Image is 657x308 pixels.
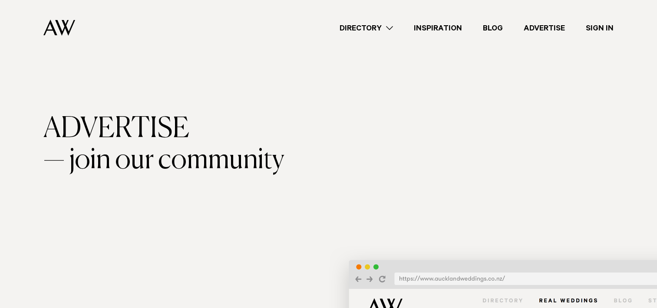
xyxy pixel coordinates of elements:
a: Blog [472,22,513,34]
a: Directory [329,22,403,34]
img: Auckland Weddings Logo [43,20,75,36]
div: Advertise [43,114,614,145]
span: — [43,145,65,176]
a: Inspiration [403,22,472,34]
span: join our community [69,145,284,176]
a: Sign In [575,22,624,34]
a: Advertise [513,22,575,34]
